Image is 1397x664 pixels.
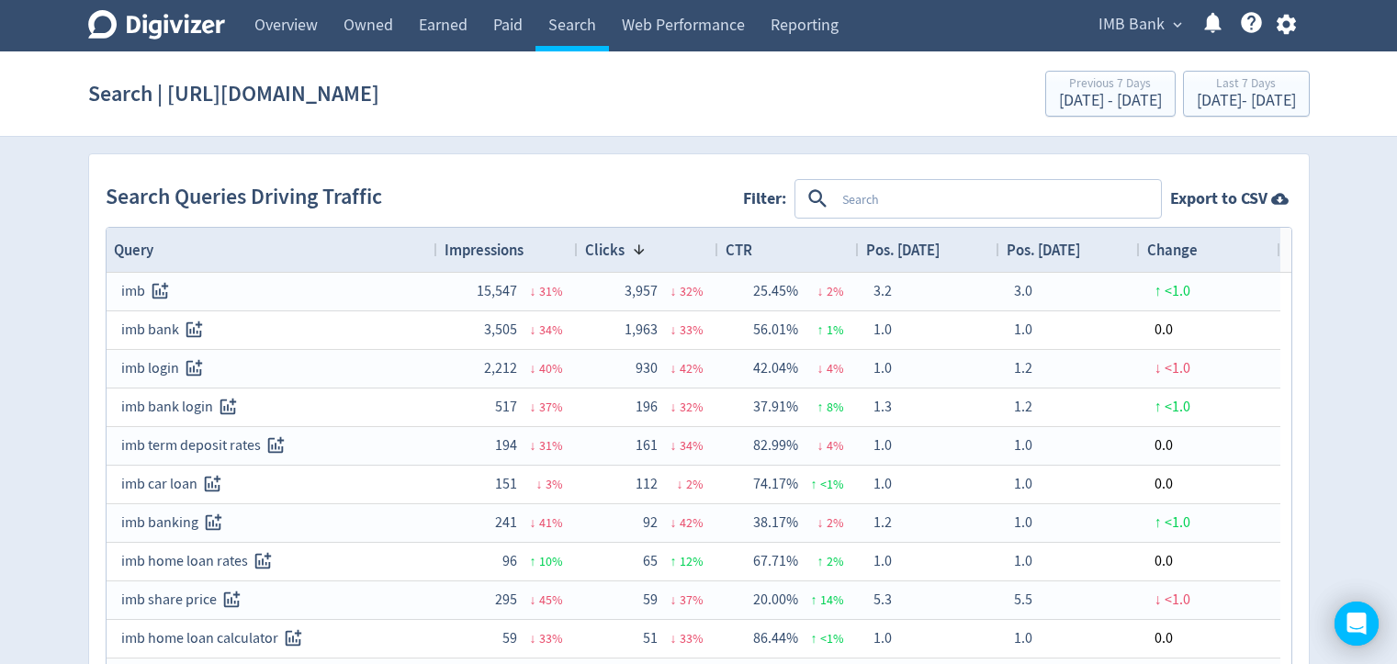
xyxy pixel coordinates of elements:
span: 0.0 [1155,436,1173,455]
span: 1.0 [1014,475,1032,493]
span: ↑ [530,553,536,569]
div: imb car loan [121,467,422,502]
span: 25.45% [753,282,798,300]
span: 1.3 [873,398,892,416]
span: ↑ [670,553,677,569]
span: ↑ [817,553,824,569]
span: 3.2 [873,282,892,300]
span: 42 % [680,360,704,377]
span: ↓ [530,514,536,531]
span: 1.0 [1014,513,1032,532]
span: ↑ [817,399,824,415]
span: 2 % [827,514,844,531]
span: 51 [643,629,658,647]
span: ↓ [670,321,677,338]
button: IMB Bank [1092,10,1187,39]
span: Clicks [585,240,625,260]
span: 59 [643,591,658,609]
span: ↓ [530,283,536,299]
span: 59 [502,629,517,647]
span: ↓ [670,399,677,415]
span: ↓ [530,399,536,415]
button: Track this search query [217,585,247,615]
span: ↑ [1155,513,1162,532]
span: expand_more [1169,17,1186,33]
button: Track this search query [145,276,175,307]
span: 32 % [680,283,704,299]
span: 67.71% [753,552,798,570]
button: Track this search query [198,508,229,538]
div: Open Intercom Messenger [1335,602,1379,646]
span: ↑ [811,591,817,608]
span: Pos. [DATE] [1007,240,1080,260]
span: CTR [726,240,752,260]
span: Query [114,240,153,260]
strong: Export to CSV [1170,187,1267,210]
span: 37 % [539,399,563,415]
span: 2 % [827,553,844,569]
span: 112 [636,475,658,493]
span: ↓ [536,476,543,492]
h2: Search Queries Driving Traffic [106,182,390,213]
div: imb home loan rates [121,544,422,580]
span: 15,547 [477,282,517,300]
button: Track this search query [179,354,209,384]
button: Last 7 Days[DATE]- [DATE] [1183,71,1310,117]
span: ↑ [1155,282,1162,300]
span: ↓ [670,437,677,454]
span: ↓ [677,476,683,492]
span: 1.2 [873,513,892,532]
span: 0.0 [1155,475,1173,493]
div: [DATE] - [DATE] [1059,93,1162,109]
span: 2 % [827,283,844,299]
span: ↓ [670,360,677,377]
span: 82.99% [753,436,798,455]
span: 1.0 [873,629,892,647]
span: <1.0 [1165,513,1190,532]
span: Change [1147,240,1198,260]
span: 12 % [680,553,704,569]
span: Impressions [445,240,524,260]
button: Track this search query [278,624,309,654]
span: 1.2 [1014,359,1032,377]
span: 37.91% [753,398,798,416]
span: 40 % [539,360,563,377]
span: 74.17% [753,475,798,493]
span: ↓ [530,360,536,377]
span: 10 % [539,553,563,569]
span: ↓ [1155,359,1162,377]
span: 4 % [827,437,844,454]
span: ↓ [670,591,677,608]
span: 1.0 [873,321,892,339]
div: imb banking [121,505,422,541]
span: Pos. [DATE] [866,240,940,260]
span: <1.0 [1165,282,1190,300]
span: 0.0 [1155,321,1173,339]
span: 31 % [539,437,563,454]
span: 33 % [680,321,704,338]
span: 38.17% [753,513,798,532]
span: 0.0 [1155,552,1173,570]
span: 1,963 [625,321,658,339]
div: imb bank login [121,389,422,425]
span: 33 % [539,630,563,647]
span: ↓ [817,437,824,454]
span: 1.0 [1014,552,1032,570]
span: 42 % [680,514,704,531]
span: <1 % [820,630,844,647]
span: <1.0 [1165,591,1190,609]
span: 33 % [680,630,704,647]
span: 32 % [680,399,704,415]
div: imb home loan calculator [121,621,422,657]
span: 42.04% [753,359,798,377]
span: 56.01% [753,321,798,339]
span: 1.0 [1014,436,1032,455]
span: ↓ [670,630,677,647]
span: 5.3 [873,591,892,609]
span: 1.0 [873,475,892,493]
span: ↓ [817,283,824,299]
span: 3,505 [484,321,517,339]
div: [DATE] - [DATE] [1197,93,1296,109]
span: 1.0 [873,436,892,455]
span: 161 [636,436,658,455]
